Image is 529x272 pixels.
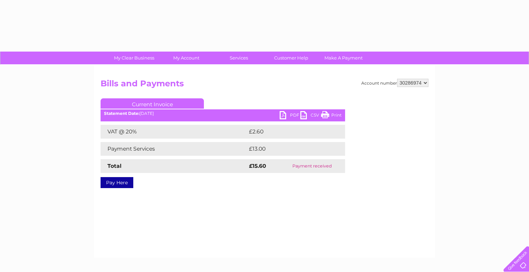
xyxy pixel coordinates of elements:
[106,52,163,64] a: My Clear Business
[300,111,321,121] a: CSV
[321,111,342,121] a: Print
[247,125,329,139] td: £2.60
[101,142,247,156] td: Payment Services
[101,79,428,92] h2: Bills and Payments
[315,52,372,64] a: Make A Payment
[101,111,345,116] div: [DATE]
[280,111,300,121] a: PDF
[249,163,266,169] strong: £15.60
[104,111,139,116] b: Statement Date:
[101,98,204,109] a: Current Invoice
[279,159,345,173] td: Payment received
[263,52,320,64] a: Customer Help
[247,142,331,156] td: £13.00
[158,52,215,64] a: My Account
[210,52,267,64] a: Services
[361,79,428,87] div: Account number
[101,125,247,139] td: VAT @ 20%
[101,177,133,188] a: Pay Here
[107,163,122,169] strong: Total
